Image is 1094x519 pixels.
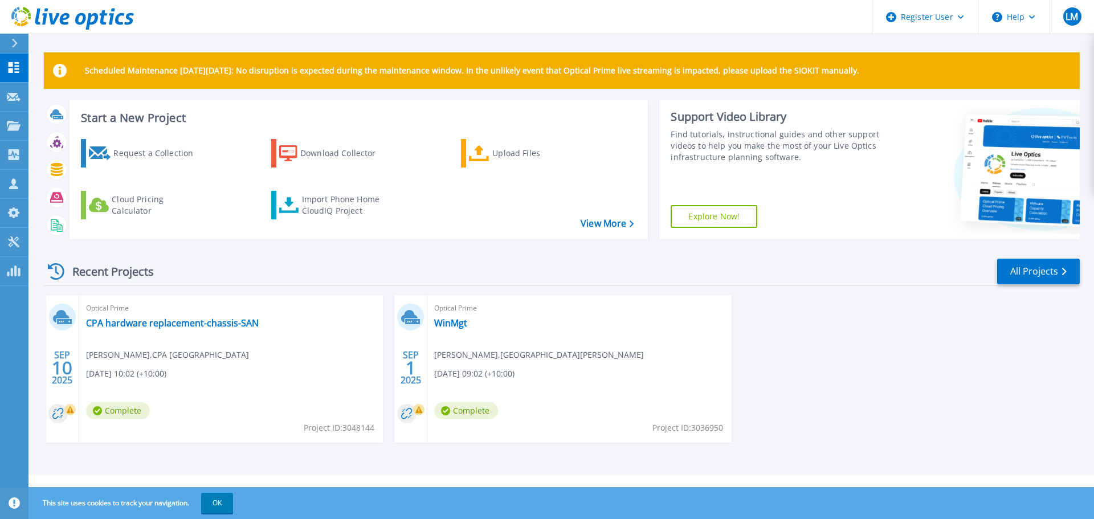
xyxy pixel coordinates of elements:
[304,422,374,434] span: Project ID: 3048144
[492,142,583,165] div: Upload Files
[671,109,885,124] div: Support Video Library
[81,191,208,219] a: Cloud Pricing Calculator
[434,349,644,361] span: [PERSON_NAME] , [GEOGRAPHIC_DATA][PERSON_NAME]
[434,367,515,380] span: [DATE] 09:02 (+10:00)
[302,194,391,216] div: Import Phone Home CloudIQ Project
[86,302,376,314] span: Optical Prime
[201,493,233,513] button: OK
[1066,12,1078,21] span: LM
[81,112,634,124] h3: Start a New Project
[671,129,885,163] div: Find tutorials, instructional guides and other support videos to help you make the most of your L...
[113,142,205,165] div: Request a Collection
[31,493,233,513] span: This site uses cookies to track your navigation.
[86,317,259,329] a: CPA hardware replacement-chassis-SAN
[44,258,169,285] div: Recent Projects
[112,194,203,216] div: Cloud Pricing Calculator
[85,66,859,75] p: Scheduled Maintenance [DATE][DATE]: No disruption is expected during the maintenance window. In t...
[81,139,208,167] a: Request a Collection
[581,218,634,229] a: View More
[51,347,73,389] div: SEP 2025
[400,347,422,389] div: SEP 2025
[86,367,166,380] span: [DATE] 10:02 (+10:00)
[52,363,72,373] span: 10
[406,363,416,373] span: 1
[461,139,588,167] a: Upload Files
[434,302,724,314] span: Optical Prime
[652,422,723,434] span: Project ID: 3036950
[434,402,498,419] span: Complete
[434,317,467,329] a: WinMgt
[300,142,391,165] div: Download Collector
[671,205,757,228] a: Explore Now!
[271,139,398,167] a: Download Collector
[86,349,249,361] span: [PERSON_NAME] , CPA [GEOGRAPHIC_DATA]
[997,259,1080,284] a: All Projects
[86,402,150,419] span: Complete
